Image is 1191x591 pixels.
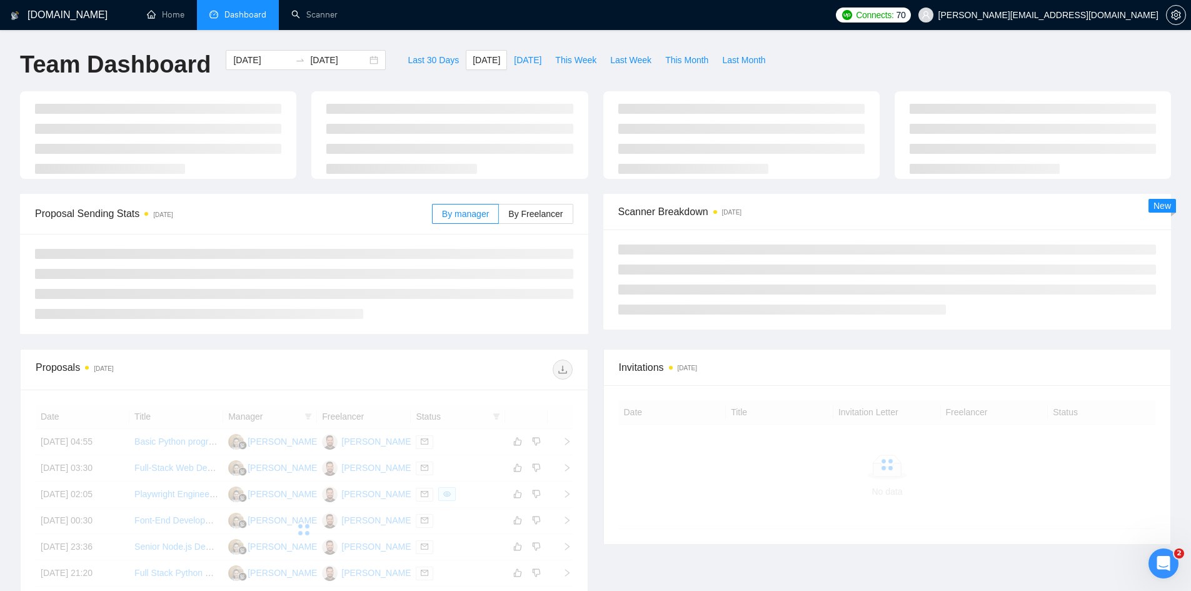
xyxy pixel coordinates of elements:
span: This Month [665,53,708,67]
button: setting [1166,5,1186,25]
iframe: Intercom live chat [1148,548,1178,578]
span: Scanner Breakdown [618,204,1157,220]
a: homeHome [147,9,184,20]
button: [DATE] [507,50,548,70]
span: Last 30 Days [408,53,459,67]
span: Connects: [856,8,893,22]
span: [DATE] [473,53,500,67]
span: Last Week [610,53,651,67]
button: [DATE] [466,50,507,70]
span: By Freelancer [508,209,563,219]
span: By manager [442,209,489,219]
a: searchScanner [291,9,338,20]
input: Start date [233,53,290,67]
button: Last 30 Days [401,50,466,70]
span: setting [1167,10,1185,20]
button: Last Week [603,50,658,70]
button: This Month [658,50,715,70]
span: Last Month [722,53,765,67]
span: [DATE] [514,53,541,67]
time: [DATE] [722,209,741,216]
span: This Week [555,53,596,67]
span: Proposal Sending Stats [35,206,432,221]
time: [DATE] [678,365,697,371]
span: Invitations [619,360,1156,375]
img: logo [11,6,19,26]
span: New [1153,201,1171,211]
time: [DATE] [153,211,173,218]
span: swap-right [295,55,305,65]
span: 2 [1174,548,1184,558]
span: 70 [897,8,906,22]
time: [DATE] [94,365,113,372]
span: user [922,11,930,19]
div: Proposals [36,360,304,380]
span: to [295,55,305,65]
img: upwork-logo.png [842,10,852,20]
button: Last Month [715,50,772,70]
input: End date [310,53,367,67]
span: Dashboard [224,9,266,20]
a: setting [1166,10,1186,20]
button: This Week [548,50,603,70]
span: dashboard [209,10,218,19]
h1: Team Dashboard [20,50,211,79]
